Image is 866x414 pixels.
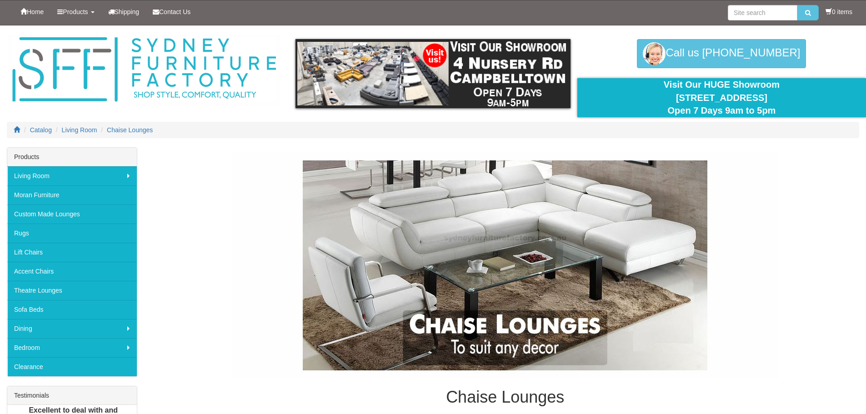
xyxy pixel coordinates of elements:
[7,205,137,224] a: Custom Made Lounges
[107,126,153,134] a: Chaise Lounges
[728,5,797,20] input: Site search
[14,0,50,23] a: Home
[7,281,137,300] a: Theatre Lounges
[7,357,137,376] a: Clearance
[159,8,190,15] span: Contact Us
[7,166,137,185] a: Living Room
[7,148,137,166] div: Products
[63,8,88,15] span: Products
[7,300,137,319] a: Sofa Beds
[7,319,137,338] a: Dining
[584,78,859,117] div: Visit Our HUGE Showroom [STREET_ADDRESS] Open 7 Days 9am to 5pm
[62,126,97,134] a: Living Room
[30,126,52,134] a: Catalog
[146,0,197,23] a: Contact Us
[295,39,571,108] img: showroom.gif
[7,243,137,262] a: Lift Chairs
[115,8,140,15] span: Shipping
[7,185,137,205] a: Moran Furniture
[7,262,137,281] a: Accent Chairs
[8,35,280,105] img: Sydney Furniture Factory
[7,338,137,357] a: Bedroom
[7,224,137,243] a: Rugs
[826,7,852,16] li: 0 items
[27,8,44,15] span: Home
[151,388,859,406] h1: Chaise Lounges
[232,152,778,379] img: Chaise Lounges
[50,0,101,23] a: Products
[101,0,146,23] a: Shipping
[7,386,137,405] div: Testimonials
